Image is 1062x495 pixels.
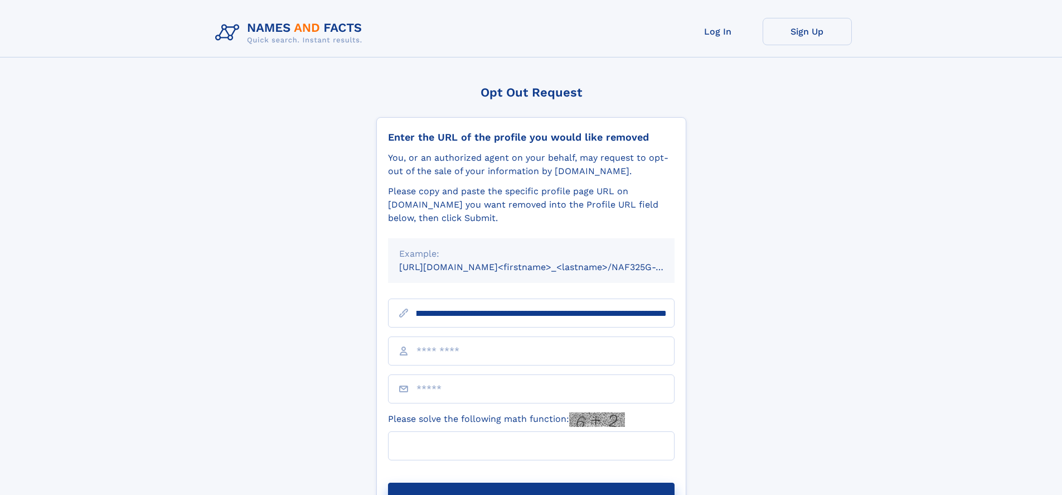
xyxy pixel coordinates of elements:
[673,18,763,45] a: Log In
[399,247,663,261] div: Example:
[388,185,675,225] div: Please copy and paste the specific profile page URL on [DOMAIN_NAME] you want removed into the Pr...
[388,412,625,427] label: Please solve the following math function:
[763,18,852,45] a: Sign Up
[211,18,371,48] img: Logo Names and Facts
[388,131,675,143] div: Enter the URL of the profile you would like removed
[399,262,696,272] small: [URL][DOMAIN_NAME]<firstname>_<lastname>/NAF325G-xxxxxxxx
[388,151,675,178] div: You, or an authorized agent on your behalf, may request to opt-out of the sale of your informatio...
[376,85,686,99] div: Opt Out Request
